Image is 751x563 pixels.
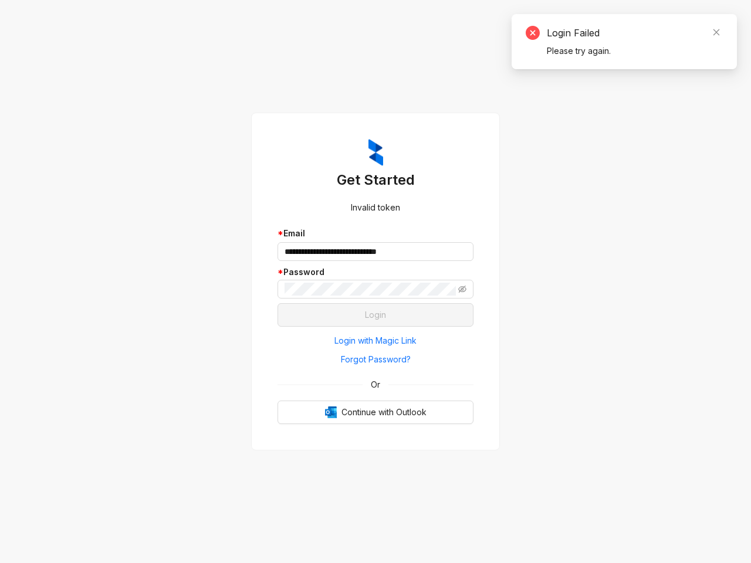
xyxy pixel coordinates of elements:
span: Login with Magic Link [334,334,417,347]
span: Or [363,378,388,391]
img: ZumaIcon [368,139,383,166]
div: Invalid token [278,201,473,214]
button: OutlookContinue with Outlook [278,401,473,424]
span: close [712,28,720,36]
div: Please try again. [547,45,723,57]
button: Login [278,303,473,327]
span: Forgot Password? [341,353,411,366]
img: Outlook [325,406,337,418]
span: Continue with Outlook [341,406,427,419]
span: close-circle [526,26,540,40]
button: Forgot Password? [278,350,473,369]
div: Login Failed [547,26,723,40]
div: Email [278,227,473,240]
div: Password [278,266,473,279]
span: eye-invisible [458,285,466,293]
button: Login with Magic Link [278,331,473,350]
h3: Get Started [278,171,473,189]
a: Close [710,26,723,39]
